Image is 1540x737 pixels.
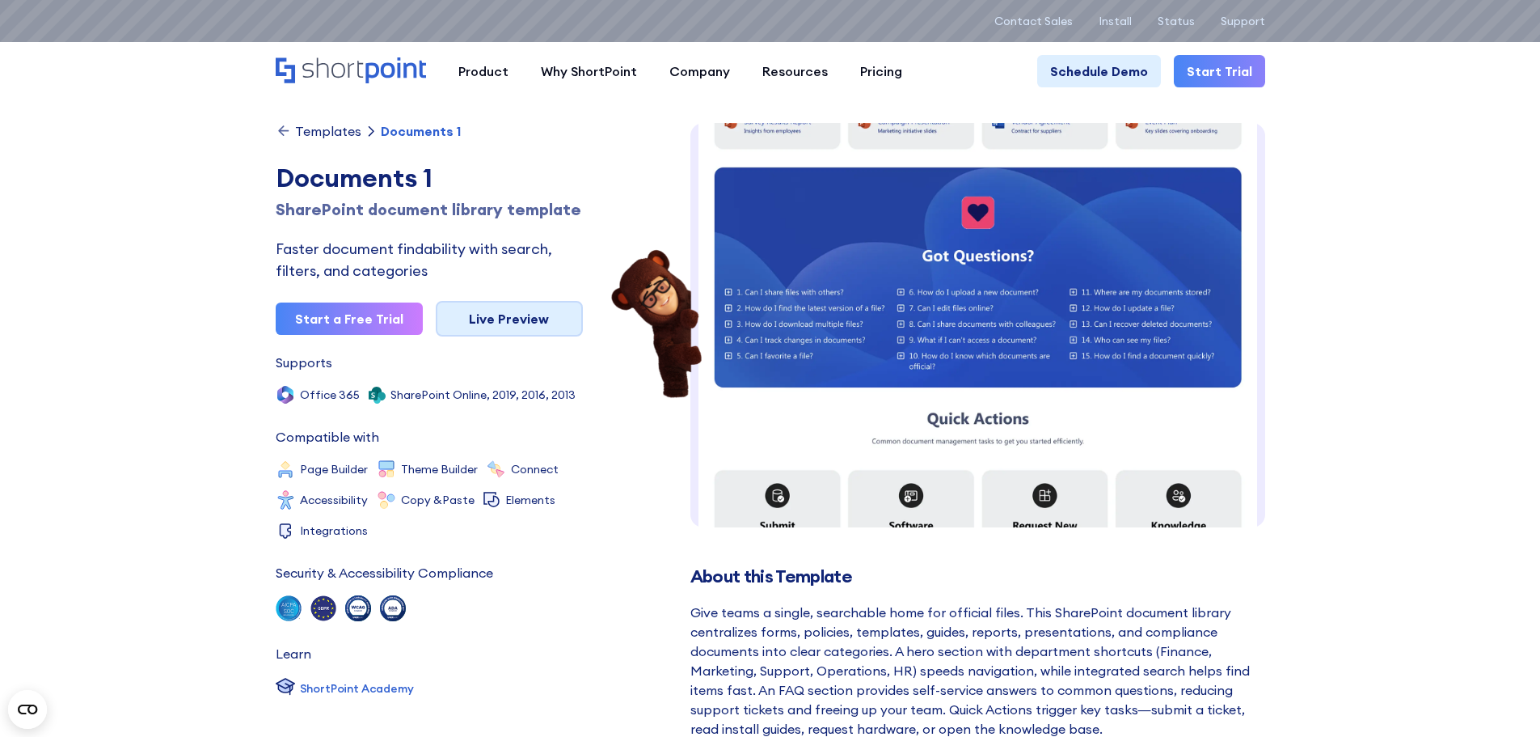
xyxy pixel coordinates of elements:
[1459,659,1540,737] iframe: Chat Widget
[458,61,508,81] div: Product
[525,55,653,87] a: Why ShortPoint
[276,303,423,335] a: Start a Free Trial
[276,566,493,579] div: Security & Accessibility Compliance
[276,57,426,85] a: Home
[1221,15,1265,28] a: Support
[276,159,583,197] div: Documents 1
[276,238,583,282] div: Faster document findability with search, filters, and categories
[381,125,461,138] div: Documents 1
[300,494,368,506] div: Accessibility
[1158,15,1195,28] a: Status
[505,494,555,506] div: Elements
[653,55,746,87] a: Company
[669,61,730,81] div: Company
[300,680,414,697] div: ShortPoint Academy
[442,55,525,87] a: Product
[276,647,311,660] div: Learn
[300,389,360,400] div: Office 365
[1099,15,1132,28] a: Install
[276,676,414,701] a: ShortPoint Academy
[762,61,828,81] div: Resources
[390,389,576,400] div: SharePoint Online, 2019, 2016, 2013
[541,61,637,81] div: Why ShortPoint
[1174,55,1265,87] a: Start Trial
[8,690,47,729] button: Open CMP widget
[276,197,583,222] h1: SharePoint document library template
[276,123,361,139] a: Templates
[276,595,302,621] img: soc 2
[276,356,332,369] div: Supports
[746,55,844,87] a: Resources
[511,464,559,475] div: Connect
[300,464,368,475] div: Page Builder
[276,430,379,443] div: Compatible with
[844,55,918,87] a: Pricing
[300,525,368,536] div: Integrations
[295,125,361,138] div: Templates
[690,566,1265,587] h2: About this Template
[436,301,583,337] a: Live Preview
[994,15,1073,28] a: Contact Sales
[1037,55,1161,87] a: Schedule Demo
[401,494,475,506] div: Copy &Paste
[860,61,902,81] div: Pricing
[401,464,478,475] div: Theme Builder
